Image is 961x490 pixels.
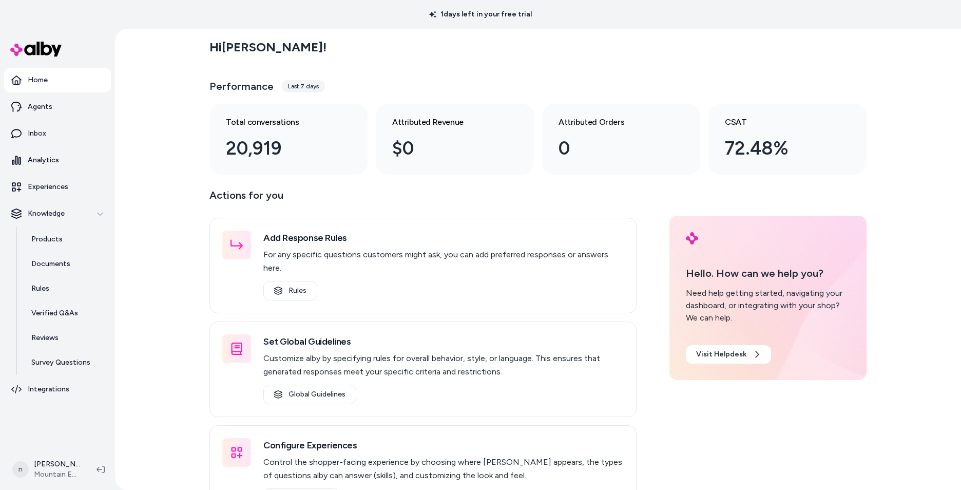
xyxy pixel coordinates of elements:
[28,128,46,139] p: Inbox
[4,68,111,92] a: Home
[28,182,68,192] p: Experiences
[263,231,624,245] h3: Add Response Rules
[209,104,368,175] a: Total conversations 20,919
[559,135,667,162] div: 0
[4,121,111,146] a: Inbox
[282,80,325,92] div: Last 7 days
[725,135,834,162] div: 72.48%
[31,259,70,269] p: Documents
[31,333,59,343] p: Reviews
[4,175,111,199] a: Experiences
[21,350,111,375] a: Survey Questions
[263,438,624,453] h3: Configure Experiences
[263,281,317,300] a: Rules
[4,148,111,173] a: Analytics
[21,227,111,252] a: Products
[31,234,63,244] p: Products
[423,9,538,20] p: 1 days left in your free trial
[542,104,700,175] a: Attributed Orders 0
[708,104,867,175] a: CSAT 72.48%
[209,79,274,93] h3: Performance
[21,252,111,276] a: Documents
[28,75,48,85] p: Home
[209,187,637,212] p: Actions for you
[28,155,59,165] p: Analytics
[263,248,624,275] p: For any specific questions customers might ask, you can add preferred responses or answers here.
[4,95,111,119] a: Agents
[28,209,65,219] p: Knowledge
[4,377,111,402] a: Integrations
[31,308,78,318] p: Verified Q&As
[725,116,834,128] h3: CSAT
[31,284,49,294] p: Rules
[12,461,29,478] span: n
[686,232,698,244] img: alby Logo
[21,276,111,301] a: Rules
[686,345,771,364] a: Visit Helpdesk
[28,384,69,394] p: Integrations
[226,116,335,128] h3: Total conversations
[392,135,501,162] div: $0
[6,453,88,486] button: n[PERSON_NAME]Mountain Equipment Company
[4,201,111,226] button: Knowledge
[10,42,62,56] img: alby Logo
[34,459,80,469] p: [PERSON_NAME]
[31,357,90,368] p: Survey Questions
[392,116,501,128] h3: Attributed Revenue
[28,102,52,112] p: Agents
[686,266,850,281] p: Hello. How can we help you?
[21,301,111,326] a: Verified Q&As
[209,40,326,55] h2: Hi [PERSON_NAME] !
[263,456,624,482] p: Control the shopper-facing experience by choosing where [PERSON_NAME] appears, the types of quest...
[263,352,624,379] p: Customize alby by specifying rules for overall behavior, style, or language. This ensures that ge...
[263,385,356,404] a: Global Guidelines
[21,326,111,350] a: Reviews
[226,135,335,162] div: 20,919
[559,116,667,128] h3: Attributed Orders
[376,104,534,175] a: Attributed Revenue $0
[686,287,850,324] div: Need help getting started, navigating your dashboard, or integrating with your shop? We can help.
[34,469,80,480] span: Mountain Equipment Company
[263,334,624,349] h3: Set Global Guidelines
